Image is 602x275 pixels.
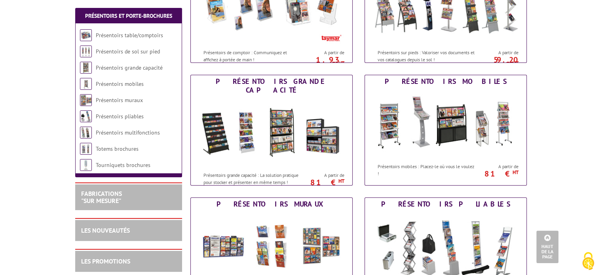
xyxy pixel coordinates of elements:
a: Haut de la page [536,231,558,263]
sup: HT [512,60,518,66]
img: Présentoirs mobiles [372,88,519,159]
img: Présentoirs grande capacité [198,97,345,168]
a: Présentoirs de sol sur pied [96,48,160,55]
a: FABRICATIONS"Sur Mesure" [81,190,122,205]
div: Présentoirs pliables [367,200,524,209]
a: Présentoirs et Porte-brochures [85,12,172,19]
sup: HT [338,178,344,184]
img: Présentoirs table/comptoirs [80,29,92,41]
a: LES PROMOTIONS [81,257,130,265]
button: Cookies (fenêtre modale) [574,248,602,275]
img: Présentoirs de sol sur pied [80,46,92,57]
a: Totems brochures [96,145,139,152]
p: 1.93 € [300,57,344,67]
p: Présentoirs mobiles : Placez-le où vous le voulez ! [378,163,476,176]
span: A partir de [304,172,344,178]
span: A partir de [478,163,518,170]
sup: HT [512,169,518,176]
div: Présentoirs mobiles [367,77,524,86]
p: Présentoirs sur pieds : Valoriser vos documents et vos catalogues depuis le sol ! [378,49,476,63]
a: Tourniquets brochures [96,161,150,169]
img: Présentoirs pliables [80,110,92,122]
img: Totems brochures [80,143,92,155]
p: Présentoirs grande capacité : La solution pratique pour stocker et présenter en même temps ! [203,172,302,185]
a: Présentoirs grande capacité [96,64,163,71]
img: Tourniquets brochures [80,159,92,171]
span: A partir de [478,49,518,56]
p: 81 € [300,180,344,185]
a: Présentoirs muraux [96,97,143,104]
a: LES NOUVEAUTÉS [81,226,130,234]
a: Présentoirs pliables [96,113,144,120]
p: 81 € [474,171,518,176]
div: Présentoirs muraux [193,200,350,209]
div: Présentoirs grande capacité [193,77,350,95]
sup: HT [338,60,344,66]
a: Présentoirs mobiles Présentoirs mobiles Présentoirs mobiles : Placez-le où vous le voulez ! A par... [365,75,527,186]
a: Présentoirs grande capacité Présentoirs grande capacité Présentoirs grande capacité : La solution... [190,75,353,186]
span: A partir de [304,49,344,56]
a: Présentoirs table/comptoirs [96,32,163,39]
p: Présentoirs de comptoir : Communiquez et affichez à portée de main ! [203,49,302,63]
a: Présentoirs mobiles [96,80,144,87]
img: Cookies (fenêtre modale) [578,251,598,271]
p: 59.20 € [474,57,518,67]
img: Présentoirs muraux [80,94,92,106]
img: Présentoirs mobiles [80,78,92,90]
img: Présentoirs multifonctions [80,127,92,138]
img: Présentoirs grande capacité [80,62,92,74]
a: Présentoirs multifonctions [96,129,160,136]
